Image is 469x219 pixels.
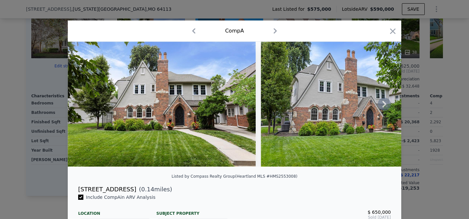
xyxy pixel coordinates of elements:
img: Property Img [68,42,256,167]
div: Comp A [225,27,244,35]
span: $ 650,000 [368,210,391,215]
div: Listed by Compass Realty Group (Heartland MLS #HMS2553008) [172,174,298,179]
div: [STREET_ADDRESS] [78,185,136,194]
span: Include Comp A in ARV Analysis [83,195,158,200]
img: Property Img [261,42,449,167]
div: Location [78,206,151,216]
span: ( miles) [136,185,172,194]
div: Subject Property [156,206,229,216]
span: 0.14 [141,186,154,193]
